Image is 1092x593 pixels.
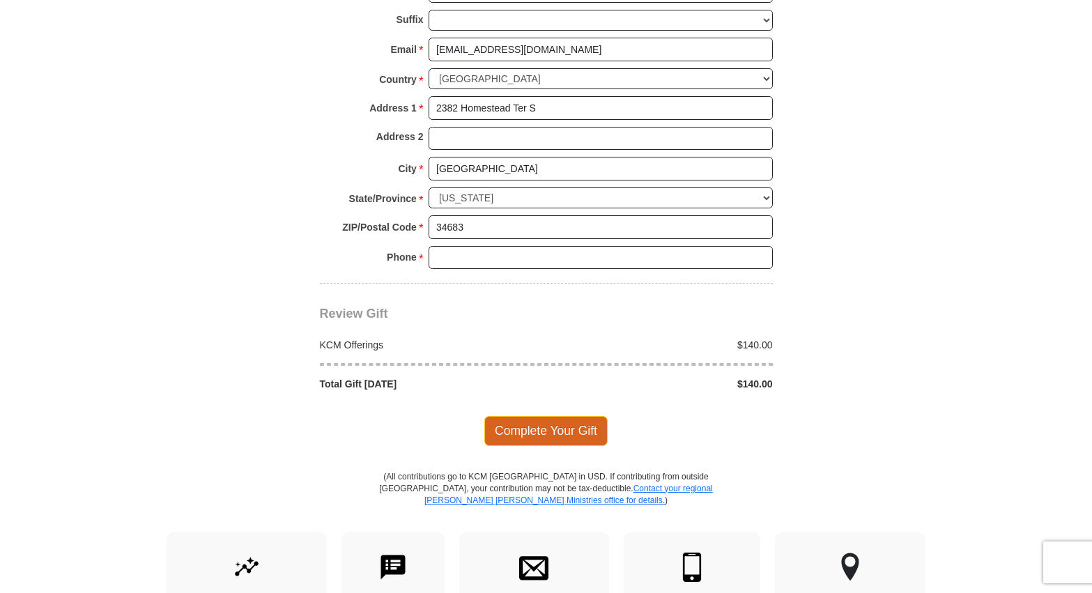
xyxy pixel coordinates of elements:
[379,70,417,89] strong: Country
[320,307,388,321] span: Review Gift
[397,10,424,29] strong: Suffix
[232,553,261,582] img: give-by-stock.svg
[546,338,780,352] div: $140.00
[391,40,417,59] strong: Email
[376,127,424,146] strong: Address 2
[349,189,417,208] strong: State/Province
[312,338,546,352] div: KCM Offerings
[398,159,416,178] strong: City
[379,471,714,532] p: (All contributions go to KCM [GEOGRAPHIC_DATA] in USD. If contributing from outside [GEOGRAPHIC_D...
[342,217,417,237] strong: ZIP/Postal Code
[312,377,546,391] div: Total Gift [DATE]
[369,98,417,118] strong: Address 1
[840,553,860,582] img: other-region
[484,416,608,445] span: Complete Your Gift
[387,247,417,267] strong: Phone
[424,484,713,505] a: Contact your regional [PERSON_NAME] [PERSON_NAME] Ministries office for details.
[546,377,780,391] div: $140.00
[519,553,548,582] img: envelope.svg
[378,553,408,582] img: text-to-give.svg
[677,553,707,582] img: mobile.svg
